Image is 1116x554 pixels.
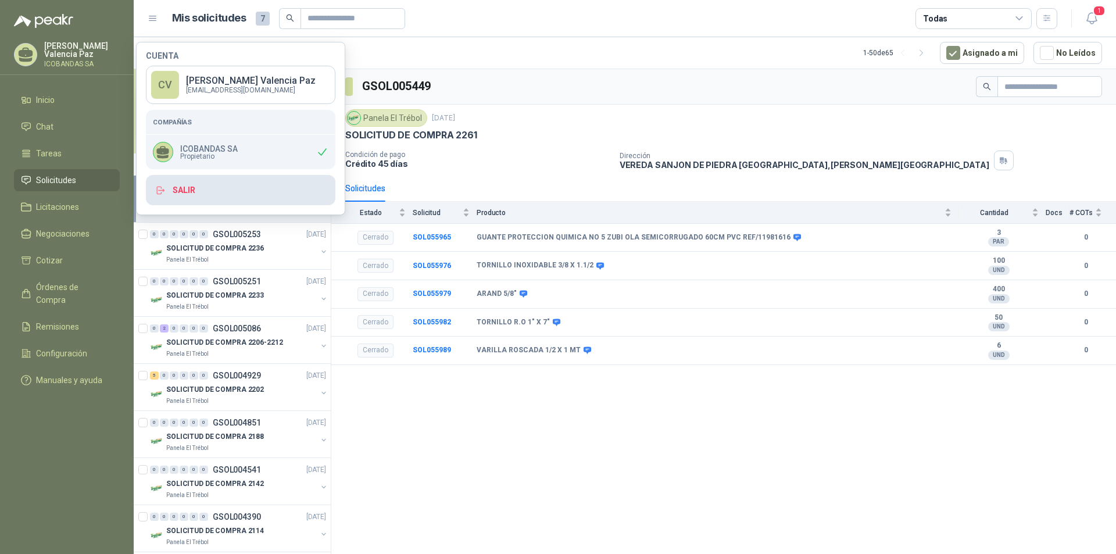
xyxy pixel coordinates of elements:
[620,160,989,170] p: VEREDA SANJON DE PIEDRA [GEOGRAPHIC_DATA] , [PERSON_NAME][GEOGRAPHIC_DATA]
[189,466,198,474] div: 0
[306,229,326,240] p: [DATE]
[1069,232,1102,243] b: 0
[180,324,188,333] div: 0
[36,147,62,160] span: Tareas
[432,113,455,124] p: [DATE]
[150,246,164,260] img: Company Logo
[1069,209,1093,217] span: # COTs
[150,371,159,380] div: 5
[477,346,581,355] b: VARILLA ROSCADA 1/2 X 1 MT
[306,370,326,381] p: [DATE]
[1046,202,1069,223] th: Docs
[170,466,178,474] div: 0
[1033,42,1102,64] button: No Leídos
[170,324,178,333] div: 0
[189,277,198,285] div: 0
[150,463,328,500] a: 0 0 0 0 0 0 GSOL004541[DATE] Company LogoSOLICITUD DE COMPRA 2142Panela El Trébol
[36,281,109,306] span: Órdenes de Compra
[213,277,261,285] p: GSOL005251
[36,227,90,240] span: Negociaciones
[166,396,209,406] p: Panela El Trébol
[150,434,164,448] img: Company Logo
[146,52,335,60] h4: Cuenta
[477,202,958,223] th: Producto
[189,419,198,427] div: 0
[146,135,335,169] div: ICOBANDAS SAPropietario
[150,293,164,307] img: Company Logo
[958,256,1039,266] b: 100
[14,142,120,165] a: Tareas
[166,384,264,395] p: SOLICITUD DE COMPRA 2202
[357,231,394,245] div: Cerrado
[160,513,169,521] div: 0
[199,324,208,333] div: 0
[172,10,246,27] h1: Mis solicitudes
[170,277,178,285] div: 0
[180,513,188,521] div: 0
[180,277,188,285] div: 0
[180,230,188,238] div: 0
[160,324,169,333] div: 2
[14,196,120,218] a: Licitaciones
[44,42,120,58] p: [PERSON_NAME] Valencia Paz
[477,318,550,327] b: TORNILLO R.O 1" X 7"
[36,347,87,360] span: Configuración
[413,262,451,270] a: SOL055976
[958,341,1039,351] b: 6
[213,513,261,521] p: GSOL004390
[150,466,159,474] div: 0
[14,342,120,364] a: Configuración
[153,117,328,127] h5: Compañías
[345,159,610,169] p: Crédito 45 días
[958,285,1039,294] b: 400
[166,302,209,312] p: Panela El Trébol
[36,320,79,333] span: Remisiones
[14,14,73,28] img: Logo peakr
[213,371,261,380] p: GSOL004929
[345,182,385,195] div: Solicitudes
[166,349,209,359] p: Panela El Trébol
[1069,317,1102,328] b: 0
[150,230,159,238] div: 0
[14,169,120,191] a: Solicitudes
[1069,260,1102,271] b: 0
[306,512,326,523] p: [DATE]
[166,255,209,265] p: Panela El Trébol
[14,116,120,138] a: Chat
[166,478,264,489] p: SOLICITUD DE COMPRA 2142
[413,233,451,241] a: SOL055965
[413,289,451,298] b: SOL055979
[170,513,178,521] div: 0
[199,466,208,474] div: 0
[180,371,188,380] div: 0
[180,145,238,153] p: ICOBANDAS SA
[988,322,1010,331] div: UND
[1069,288,1102,299] b: 0
[36,94,55,106] span: Inicio
[199,371,208,380] div: 0
[166,290,264,301] p: SOLICITUD DE COMPRA 2233
[150,324,159,333] div: 0
[150,387,164,401] img: Company Logo
[189,230,198,238] div: 0
[357,315,394,329] div: Cerrado
[1081,8,1102,29] button: 1
[150,277,159,285] div: 0
[166,243,264,254] p: SOLICITUD DE COMPRA 2236
[331,202,413,223] th: Estado
[357,344,394,358] div: Cerrado
[14,276,120,311] a: Órdenes de Compra
[160,419,169,427] div: 0
[213,466,261,474] p: GSOL004541
[150,513,159,521] div: 0
[146,66,335,104] a: CV[PERSON_NAME] Valencia Paz[EMAIL_ADDRESS][DOMAIN_NAME]
[189,371,198,380] div: 0
[151,71,179,99] div: CV
[150,227,328,265] a: 0 0 0 0 0 0 GSOL005253[DATE] Company LogoSOLICITUD DE COMPRA 2236Panela El Trébol
[306,276,326,287] p: [DATE]
[620,152,989,160] p: Dirección
[413,318,451,326] a: SOL055982
[36,201,79,213] span: Licitaciones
